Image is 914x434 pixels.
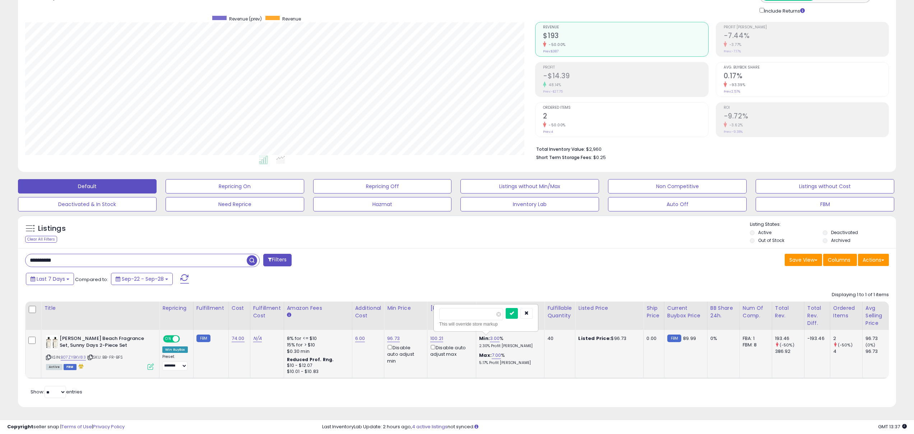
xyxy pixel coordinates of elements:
a: 4 active listings [412,423,447,430]
div: Win BuyBox [162,346,188,353]
div: Disable auto adjust min [387,344,422,364]
div: Ordered Items [833,304,859,319]
span: Columns [828,256,850,263]
div: BB Share 24h. [710,304,737,319]
div: Num of Comp. [743,304,769,319]
button: Last 7 Days [26,273,74,285]
p: Listing States: [750,221,896,228]
h2: -$14.39 [543,72,708,81]
small: FBM [196,335,210,342]
button: Sep-22 - Sep-28 [111,273,173,285]
b: Total Inventory Value: [536,146,585,152]
button: Filters [263,254,291,266]
div: $10 - $12.07 [287,363,347,369]
div: Disable auto adjust max [430,344,470,358]
div: 386.92 [775,348,804,355]
small: Prev: -$27.75 [543,89,563,94]
div: Total Rev. [775,304,801,319]
span: Revenue [282,16,301,22]
small: (-50%) [780,342,794,348]
th: The percentage added to the cost of goods (COGS) that forms the calculator for Min & Max prices. [476,302,544,330]
div: ASIN: [46,335,154,369]
div: 2 [833,335,862,342]
span: Sep-22 - Sep-28 [122,275,164,283]
b: Short Term Storage Fees: [536,154,592,160]
small: 48.14% [546,82,561,88]
h5: Listings [38,224,66,234]
h2: 0.17% [724,72,889,81]
a: 100.21 [430,335,443,342]
small: -50.00% [546,42,566,47]
small: Prev: -7.17% [724,49,741,53]
span: Ordered Items [543,106,708,110]
div: Title [44,304,156,312]
div: Total Rev. Diff. [807,304,827,327]
button: Repricing Off [313,179,452,193]
button: Columns [823,254,857,266]
div: Fulfillment Cost [253,304,281,319]
a: Privacy Policy [93,423,125,430]
div: Preset: [162,354,188,370]
small: Prev: 4 [543,130,553,134]
span: ON [164,336,173,342]
div: Additional Cost [355,304,381,319]
span: Last 7 Days [37,275,65,283]
div: Include Returns [754,6,813,15]
span: 89.99 [683,335,696,342]
div: Fulfillment [196,304,226,312]
span: Profit [543,66,708,70]
div: 96.73 [866,348,895,355]
div: 0% [710,335,734,342]
img: 41abh2b-XbL._SL40_.jpg [46,335,58,350]
button: Need Reprice [166,197,304,211]
h2: -7.44% [724,32,889,41]
button: Repricing On [166,179,304,193]
p: 5.17% Profit [PERSON_NAME] [479,360,539,365]
a: 7.00 [492,352,501,359]
a: 96.73 [387,335,400,342]
span: Profit [PERSON_NAME] [724,25,889,29]
small: Amazon Fees. [287,312,291,318]
div: [PERSON_NAME] [430,304,473,312]
a: Terms of Use [61,423,92,430]
div: % [479,335,539,349]
a: 74.00 [232,335,245,342]
button: Auto Off [608,197,747,211]
h2: $193 [543,32,708,41]
span: OFF [179,336,190,342]
span: All listings currently available for purchase on Amazon [46,364,62,370]
span: Revenue (prev) [229,16,262,22]
div: $10.01 - $10.83 [287,369,347,375]
label: Active [758,229,771,235]
span: Show: entries [31,388,82,395]
div: 15% for > $10 [287,342,347,348]
span: ROI [724,106,889,110]
button: Non Competitive [608,179,747,193]
a: 6.00 [355,335,365,342]
b: Listed Price: [578,335,611,342]
div: 193.46 [775,335,804,342]
div: Amazon Fees [287,304,349,312]
div: Cost [232,304,247,312]
a: 3.00 [490,335,500,342]
small: FBM [667,335,681,342]
span: Compared to: [75,276,108,283]
small: -50.00% [546,122,566,128]
div: $96.73 [578,335,638,342]
div: 96.73 [866,335,895,342]
span: FBM [64,364,76,370]
h2: 2 [543,112,708,122]
small: -93.39% [727,82,746,88]
div: 8% for <= $10 [287,335,347,342]
div: Listed Price [578,304,640,312]
button: Save View [785,254,822,266]
button: Default [18,179,157,193]
span: | SKU: BB-FR-BFS [87,354,123,360]
p: 2.30% Profit [PERSON_NAME] [479,344,539,349]
span: $0.25 [593,154,606,161]
div: Avg Selling Price [866,304,892,327]
button: Listings without Cost [756,179,894,193]
div: This will override store markup [439,321,533,328]
b: Max: [479,352,492,359]
div: 4 [833,348,862,355]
